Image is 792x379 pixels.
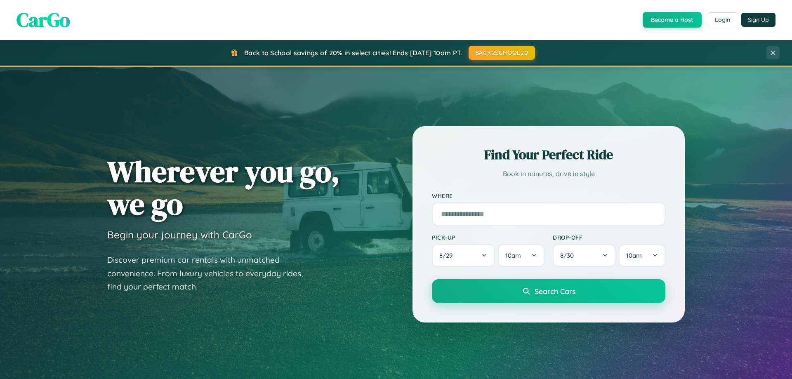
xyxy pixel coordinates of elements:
button: BACK2SCHOOL20 [469,46,535,60]
p: Book in minutes, drive in style [432,168,665,180]
span: Search Cars [535,287,575,296]
p: Discover premium car rentals with unmatched convenience. From luxury vehicles to everyday rides, ... [107,253,313,294]
span: 10am [626,252,642,259]
h2: Find Your Perfect Ride [432,146,665,164]
h1: Wherever you go, we go [107,155,340,220]
button: Login [708,12,737,27]
button: 8/30 [553,244,615,267]
span: 10am [505,252,521,259]
label: Pick-up [432,234,544,241]
button: 10am [619,244,665,267]
button: Sign Up [741,13,775,27]
span: Back to School savings of 20% in select cities! Ends [DATE] 10am PT. [244,49,462,57]
span: 8 / 30 [560,252,578,259]
span: CarGo [16,6,70,33]
label: Where [432,192,665,199]
label: Drop-off [553,234,665,241]
button: Become a Host [643,12,702,28]
span: 8 / 29 [439,252,457,259]
button: 10am [498,244,544,267]
button: 8/29 [432,244,495,267]
button: Search Cars [432,279,665,303]
h3: Begin your journey with CarGo [107,228,252,241]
